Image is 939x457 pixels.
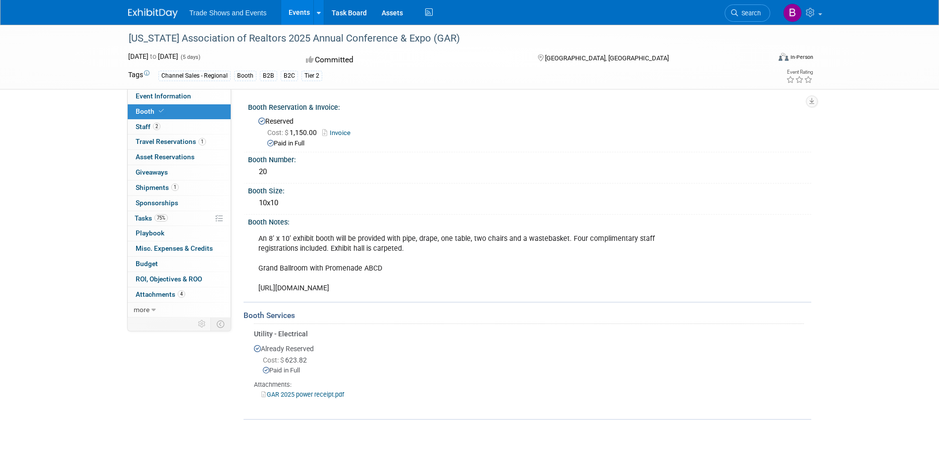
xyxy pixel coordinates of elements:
div: An 8’ x 10’ exhibit booth will be provided with pipe, drape, one table, two chairs and a wastebas... [251,229,701,298]
span: Budget [136,260,158,268]
div: B2B [260,71,277,81]
span: [DATE] [DATE] [128,52,178,60]
a: Invoice [322,129,355,137]
span: 2 [153,123,160,130]
div: 10x10 [255,195,804,211]
a: Tasks75% [128,211,231,226]
div: Event Format [712,51,814,66]
a: Search [725,4,770,22]
a: Booth [128,104,231,119]
div: Attachments: [254,380,804,389]
a: more [128,303,231,318]
div: Event Rating [786,70,813,75]
span: Asset Reservations [136,153,195,161]
div: Tier 2 [301,71,322,81]
div: Channel Sales - Regional [158,71,231,81]
div: B2C [281,71,298,81]
span: 1 [198,138,206,145]
span: Cost: $ [267,129,290,137]
a: Misc. Expenses & Credits [128,241,231,256]
span: Trade Shows and Events [190,9,267,17]
span: Misc. Expenses & Credits [136,244,213,252]
div: Paid in Full [267,139,804,148]
a: Budget [128,257,231,272]
span: Event Information [136,92,191,100]
a: Staff2 [128,120,231,135]
td: Personalize Event Tab Strip [194,318,211,330]
a: Shipments1 [128,181,231,195]
span: more [134,306,149,314]
span: Shipments [136,183,179,191]
td: Tags [128,70,149,81]
div: Reserved [255,114,804,148]
div: Booth Number: [248,152,811,165]
div: Booth Size: [248,183,811,196]
span: 4 [178,290,185,298]
a: ROI, Objectives & ROO [128,272,231,287]
div: Booth Services [244,310,811,321]
a: Sponsorships [128,196,231,211]
div: [US_STATE] Association of Realtors 2025 Annual Conference & Expo (GAR) [125,30,755,47]
span: Travel Reservations [136,137,206,145]
div: Committed [303,51,522,69]
span: 623.82 [263,356,311,364]
span: (5 days) [180,54,200,60]
div: 20 [255,164,804,180]
span: [GEOGRAPHIC_DATA], [GEOGRAPHIC_DATA] [545,54,669,62]
a: Travel Reservations1 [128,135,231,149]
a: Event Information [128,89,231,104]
span: Booth [136,107,166,115]
a: Giveaways [128,165,231,180]
span: to [148,52,158,60]
a: GAR 2025 power receipt.pdf [261,391,344,398]
img: ExhibitDay [128,8,178,18]
i: Booth reservation complete [159,108,164,114]
span: Search [738,9,761,17]
div: Utility - Electrical [254,329,804,339]
a: Asset Reservations [128,150,231,165]
div: Already Reserved [254,339,804,407]
td: Toggle Event Tabs [210,318,231,330]
a: Attachments4 [128,287,231,302]
span: Attachments [136,290,185,298]
span: 1,150.00 [267,129,321,137]
span: Cost: $ [263,356,285,364]
span: 75% [154,214,168,222]
span: ROI, Objectives & ROO [136,275,202,283]
span: Staff [136,123,160,131]
div: Booth Reservation & Invoice: [248,100,811,112]
span: 1 [171,183,179,191]
div: In-Person [790,53,813,61]
span: Giveaways [136,168,168,176]
span: Sponsorships [136,199,178,207]
div: Booth [234,71,256,81]
span: Playbook [136,229,164,237]
img: Format-Inperson.png [779,53,789,61]
a: Playbook [128,226,231,241]
span: Tasks [135,214,168,222]
div: Booth Notes: [248,215,811,227]
img: Barbara Wilkinson [783,3,802,22]
div: Paid in Full [263,366,804,375]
